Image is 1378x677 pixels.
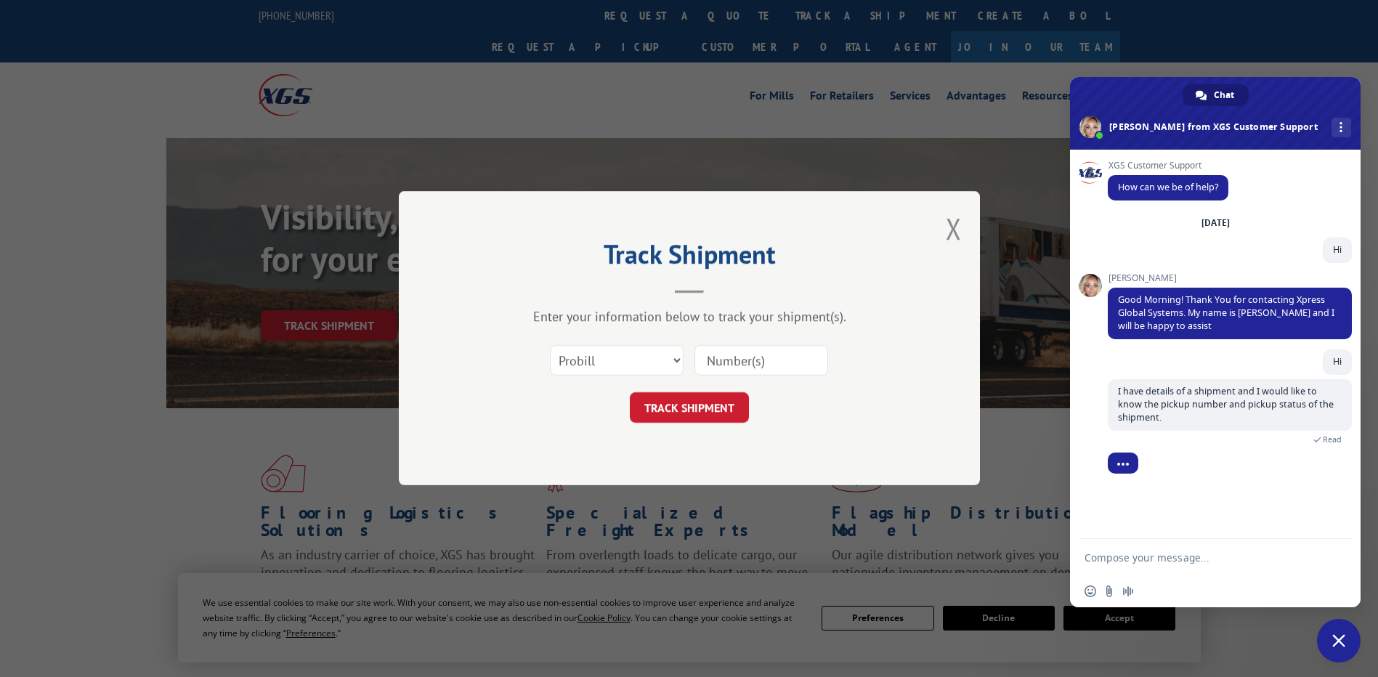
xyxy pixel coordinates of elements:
[1103,585,1115,597] span: Send a file
[1122,585,1134,597] span: Audio message
[1108,161,1228,171] span: XGS Customer Support
[1317,619,1361,662] div: Close chat
[1085,585,1096,597] span: Insert an emoji
[694,346,828,376] input: Number(s)
[1333,355,1342,368] span: Hi
[1333,243,1342,256] span: Hi
[1118,181,1218,193] span: How can we be of help?
[1332,118,1351,137] div: More channels
[1108,273,1352,283] span: [PERSON_NAME]
[1201,219,1230,227] div: [DATE]
[946,209,962,248] button: Close modal
[1323,434,1342,445] span: Read
[471,244,907,272] h2: Track Shipment
[471,309,907,325] div: Enter your information below to track your shipment(s).
[1085,551,1314,564] textarea: Compose your message...
[1183,84,1249,106] div: Chat
[1214,84,1234,106] span: Chat
[630,393,749,423] button: TRACK SHIPMENT
[1118,385,1334,423] span: I have details of a shipment and I would like to know the pickup number and pickup status of the ...
[1118,293,1334,332] span: Good Morning! Thank You for contacting Xpress Global Systems. My name is [PERSON_NAME] and I will...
